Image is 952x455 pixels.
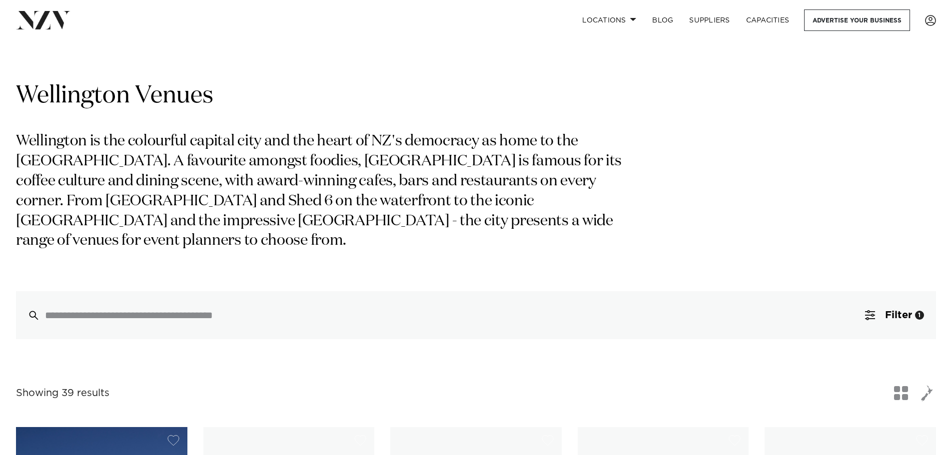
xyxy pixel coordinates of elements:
[16,11,70,29] img: nzv-logo.png
[16,132,634,251] p: Wellington is the colourful capital city and the heart of NZ's democracy as home to the [GEOGRAPH...
[853,291,936,339] button: Filter1
[16,80,936,112] h1: Wellington Venues
[681,9,738,31] a: SUPPLIERS
[885,310,912,320] span: Filter
[738,9,798,31] a: Capacities
[16,386,109,401] div: Showing 39 results
[644,9,681,31] a: BLOG
[804,9,910,31] a: Advertise your business
[574,9,644,31] a: Locations
[915,311,924,320] div: 1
